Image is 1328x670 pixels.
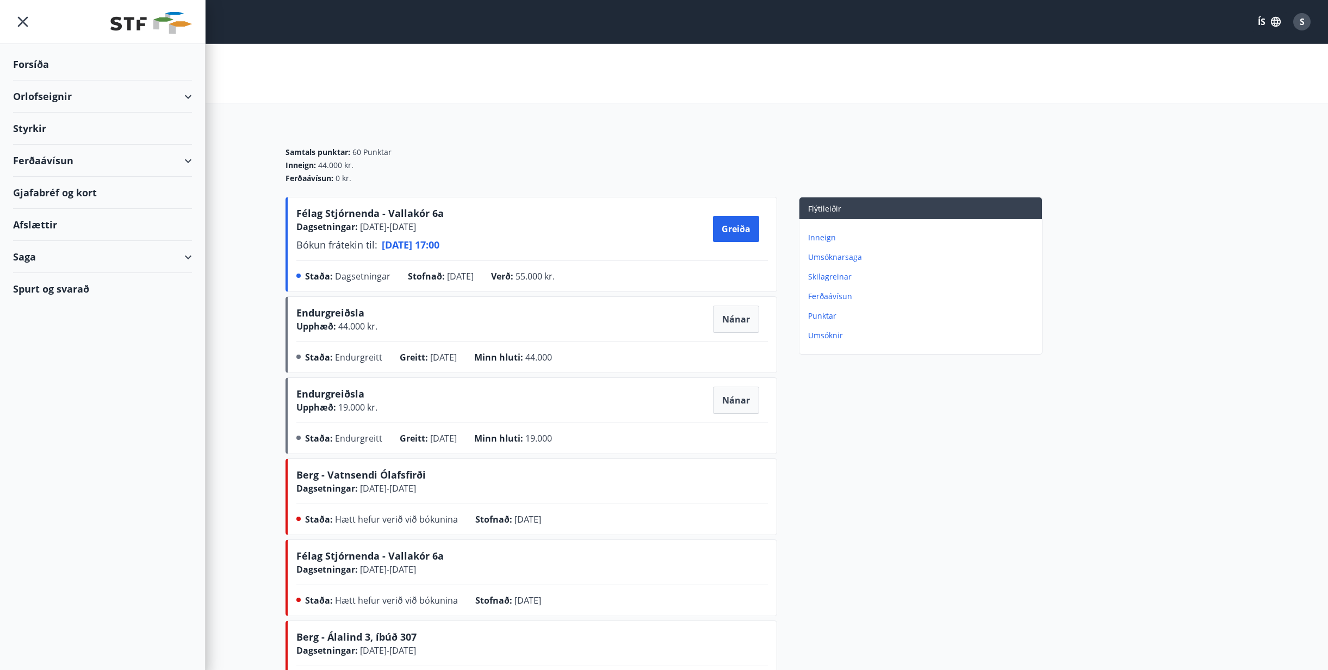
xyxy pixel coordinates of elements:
span: [DATE] [430,432,457,444]
p: Punktar [808,311,1038,321]
span: [DATE] 17:00 [382,238,439,251]
span: 19.000 kr. [336,401,377,413]
button: Nánar [713,387,759,414]
span: [DATE] - [DATE] [358,221,416,233]
span: Félag Stjórnenda - Vallakór 6a [296,207,444,220]
div: Ferðaávísun [13,145,192,177]
span: Greitt : [400,351,428,363]
div: Forsíða [13,48,192,80]
span: [DATE] - [DATE] [358,563,416,575]
span: Endurgreitt [335,432,382,444]
span: Berg - Álalind 3, íbúð 307 [296,630,417,643]
span: 19.000 [525,432,552,444]
span: Greitt : [400,432,428,444]
span: 44.000 kr. [318,160,353,171]
span: [DATE] - [DATE] [358,644,416,656]
span: Staða : [305,432,333,444]
div: Orlofseignir [13,80,192,113]
span: Upphæð : [296,401,336,413]
p: Skilagreinar [808,271,1038,282]
span: Bókun frátekin til : [296,238,377,252]
span: 60 Punktar [352,147,392,158]
span: Félag Stjórnenda - Vallakór 6a [296,549,444,562]
span: Minn hluti : [474,351,523,363]
span: Minn hluti : [474,432,523,444]
span: Staða : [305,513,333,525]
div: Styrkir [13,113,192,145]
span: Stofnað : [475,594,512,606]
button: menu [13,12,33,32]
button: Nánar [713,306,759,333]
button: Greiða [713,216,759,242]
div: Spurt og svarað [13,273,192,305]
span: Ferðaávísun : [286,173,333,184]
span: Endurgreiðsla [296,387,364,405]
span: Staða : [305,270,333,282]
span: Samtals punktar : [286,147,350,158]
span: [DATE] [514,513,541,525]
div: Afslættir [13,209,192,241]
p: Umsóknir [808,330,1038,341]
span: 0 kr. [336,173,351,184]
span: 44.000 [525,351,552,363]
span: 55.000 kr. [516,270,555,282]
span: 44.000 kr. [336,320,377,332]
span: [DATE] - [DATE] [358,482,416,494]
span: Dagsetningar : [296,221,358,233]
span: [DATE] [447,270,474,282]
span: Flýtileiðir [808,203,841,214]
span: Hætt hefur verið við bókunina [335,513,458,525]
button: ÍS [1252,12,1287,32]
div: Saga [13,241,192,273]
div: Gjafabréf og kort [13,177,192,209]
span: Endurgreitt [335,351,382,363]
span: Dagsetningar [335,270,390,282]
img: union_logo [110,12,192,34]
p: Umsóknarsaga [808,252,1038,263]
span: [DATE] [430,351,457,363]
span: Endurgreiðsla [296,306,364,324]
span: Dagsetningar : [296,563,358,575]
span: [DATE] [514,594,541,606]
span: Upphæð : [296,320,336,332]
span: Berg - Vatnsendi Ólafsfirði [296,468,426,481]
span: Staða : [305,351,333,363]
span: Dagsetningar : [296,644,358,656]
span: Verð : [491,270,513,282]
span: Inneign : [286,160,316,171]
span: Hætt hefur verið við bókunina [335,594,458,606]
p: Inneign [808,232,1038,243]
span: Stofnað : [475,513,512,525]
span: Staða : [305,594,333,606]
button: S [1289,9,1315,35]
span: Dagsetningar : [296,482,358,494]
span: S [1300,16,1305,28]
span: Stofnað : [408,270,445,282]
p: Ferðaávísun [808,291,1038,302]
